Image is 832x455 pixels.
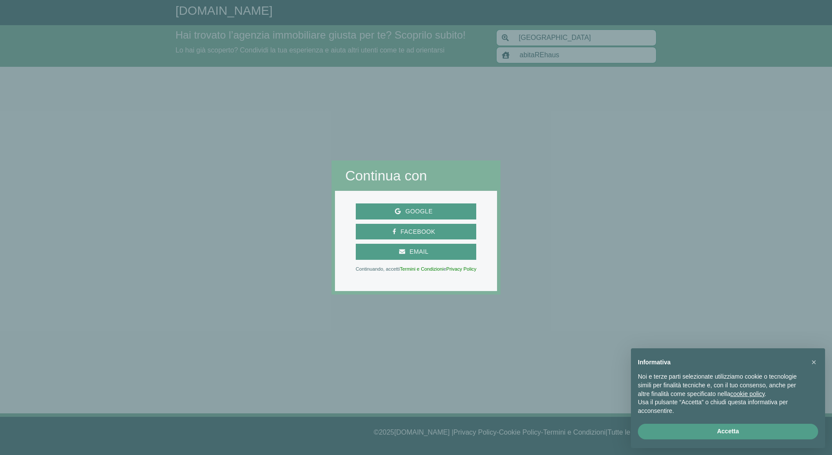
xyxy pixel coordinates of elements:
[401,206,437,217] span: Google
[807,355,821,369] button: Chiudi questa informativa
[638,424,818,439] button: Accetta
[345,167,487,184] h2: Continua con
[811,357,816,367] span: ×
[638,398,804,415] p: Usa il pulsante “Accetta” o chiudi questa informativa per acconsentire.
[730,390,764,397] a: cookie policy - il link si apre in una nuova scheda
[405,246,433,257] span: Email
[396,226,439,237] span: Facebook
[400,266,444,272] a: Termini e Condizioni
[638,359,804,366] h2: Informativa
[638,373,804,398] p: Noi e terze parti selezionate utilizziamo cookie o tecnologie simili per finalità tecniche e, con...
[356,224,477,240] button: Facebook
[356,267,477,271] p: Continuando, accetti e
[446,266,477,272] a: Privacy Policy
[356,203,477,219] button: Google
[356,244,477,260] button: Email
